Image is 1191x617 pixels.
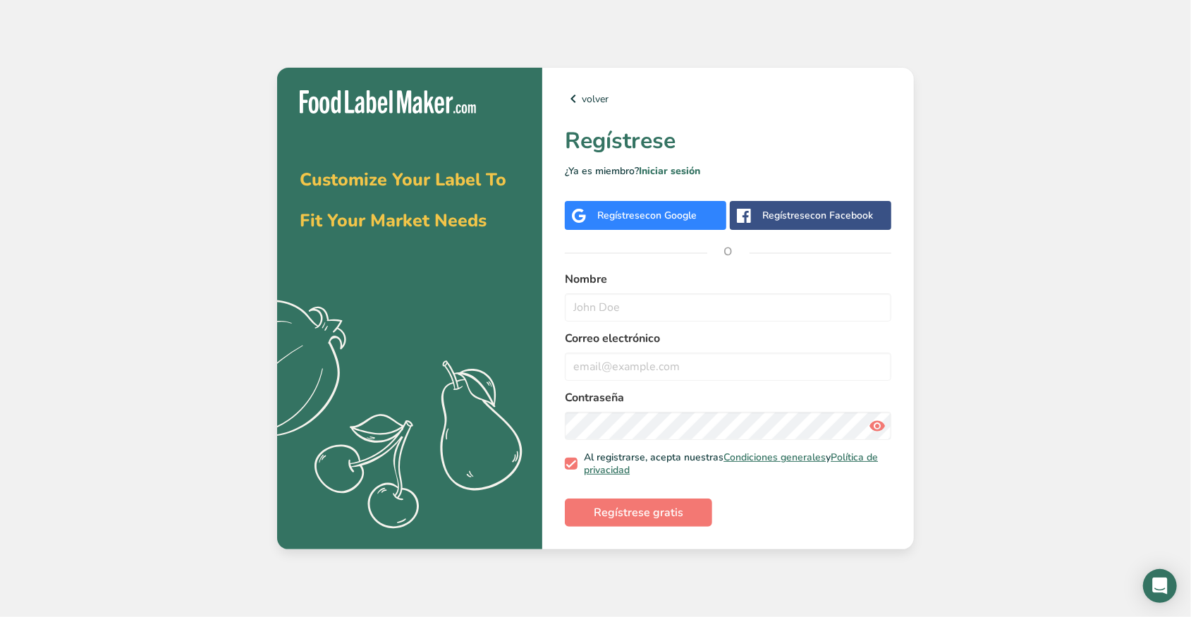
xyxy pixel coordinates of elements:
span: con Facebook [810,209,873,222]
input: email@example.com [565,353,891,381]
div: Open Intercom Messenger [1143,569,1177,603]
span: Customize Your Label To Fit Your Market Needs [300,168,506,233]
a: Condiciones generales [723,451,826,464]
span: con Google [645,209,697,222]
label: Contraseña [565,389,891,406]
label: Nombre [565,271,891,288]
div: Regístrese [762,208,873,223]
span: O [707,231,750,273]
span: Regístrese gratis [594,504,683,521]
a: volver [565,90,891,107]
label: Correo electrónico [565,330,891,347]
img: Food Label Maker [300,90,476,114]
h1: Regístrese [565,124,891,158]
input: John Doe [565,293,891,322]
div: Regístrese [597,208,697,223]
a: Iniciar sesión [639,164,700,178]
a: Política de privacidad [584,451,878,477]
button: Regístrese gratis [565,499,712,527]
p: ¿Ya es miembro? [565,164,891,178]
span: Al registrarse, acepta nuestras y [578,451,886,476]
